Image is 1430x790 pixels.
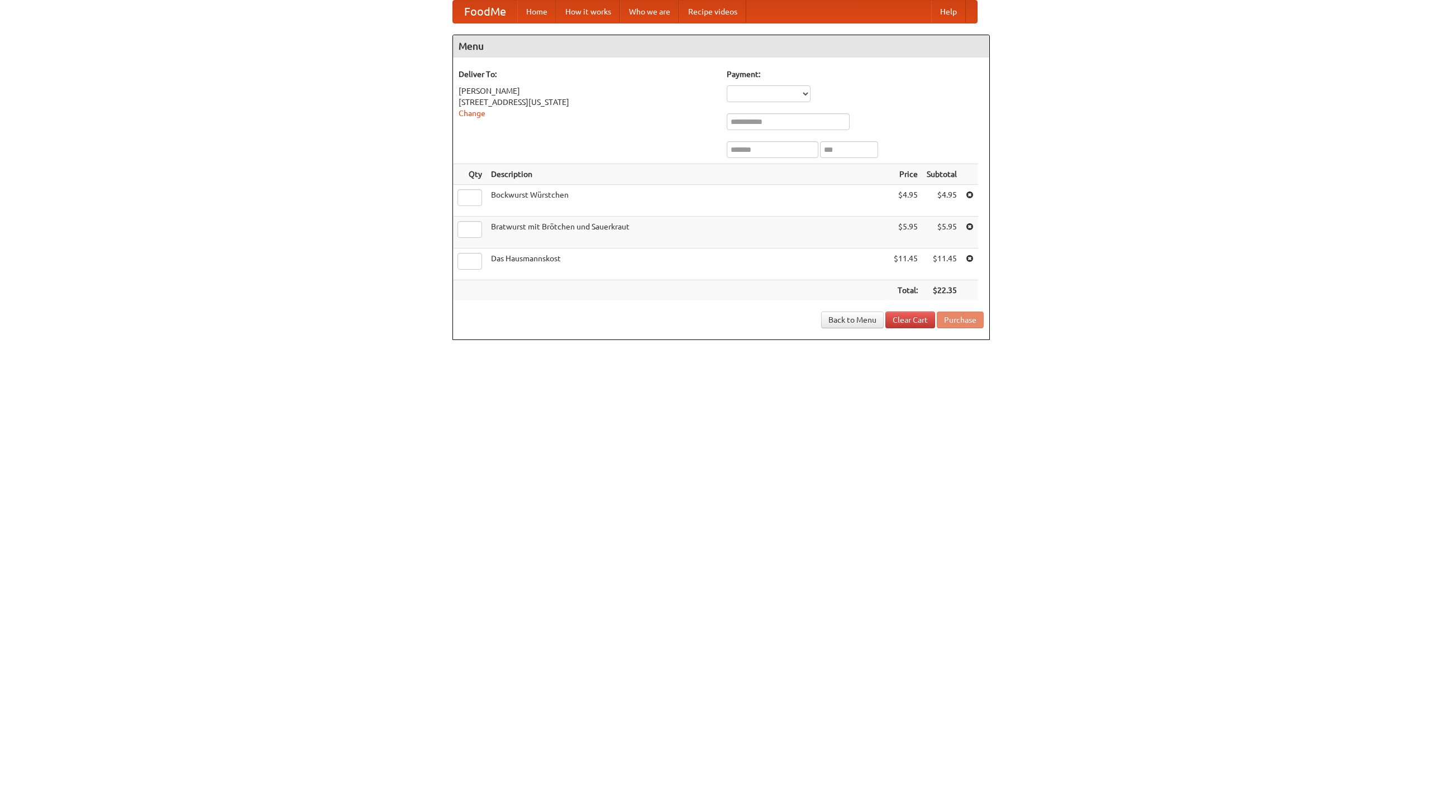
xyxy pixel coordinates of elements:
[889,217,922,248] td: $5.95
[937,312,984,328] button: Purchase
[556,1,620,23] a: How it works
[517,1,556,23] a: Home
[679,1,746,23] a: Recipe videos
[889,248,922,280] td: $11.45
[453,164,487,185] th: Qty
[459,97,716,108] div: [STREET_ADDRESS][US_STATE]
[459,69,716,80] h5: Deliver To:
[487,164,889,185] th: Description
[620,1,679,23] a: Who we are
[487,248,889,280] td: Das Hausmannskost
[931,1,966,23] a: Help
[889,185,922,217] td: $4.95
[922,217,961,248] td: $5.95
[487,217,889,248] td: Bratwurst mit Brötchen und Sauerkraut
[889,280,922,301] th: Total:
[459,85,716,97] div: [PERSON_NAME]
[821,312,884,328] a: Back to Menu
[922,280,961,301] th: $22.35
[922,185,961,217] td: $4.95
[487,185,889,217] td: Bockwurst Würstchen
[727,69,984,80] h5: Payment:
[885,312,935,328] a: Clear Cart
[453,35,989,58] h4: Menu
[459,109,485,118] a: Change
[453,1,517,23] a: FoodMe
[922,164,961,185] th: Subtotal
[922,248,961,280] td: $11.45
[889,164,922,185] th: Price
